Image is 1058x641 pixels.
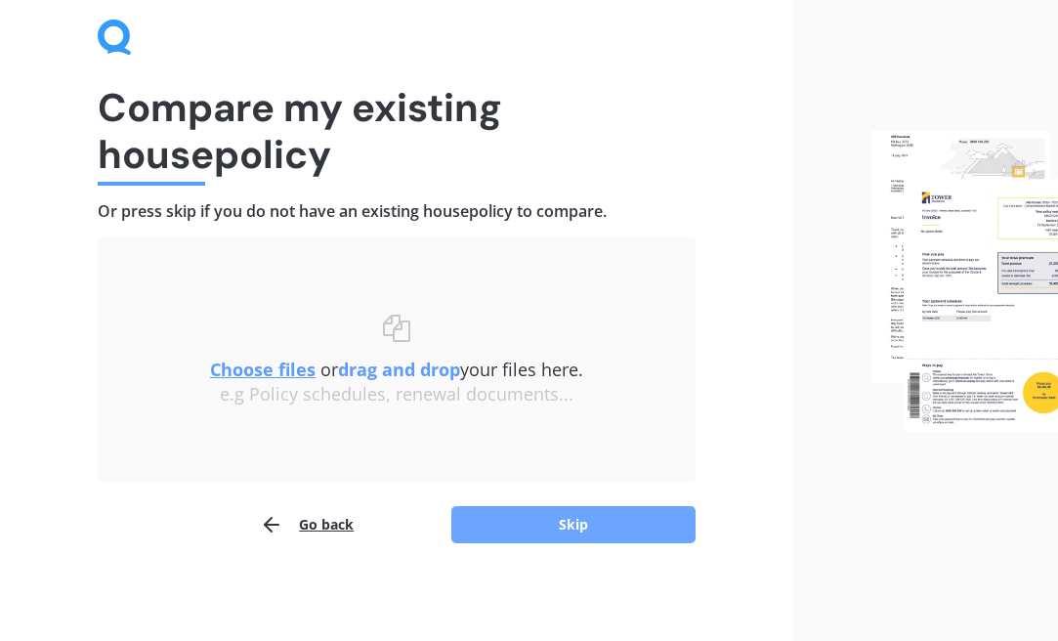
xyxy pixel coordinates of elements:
[137,384,656,406] div: e.g Policy schedules, renewal documents...
[338,358,460,381] b: drag and drop
[871,131,1058,432] img: files.webp
[98,84,696,178] h1: Compare my existing house policy
[451,506,696,543] button: Skip
[98,201,696,222] h4: Or press skip if you do not have an existing house policy to compare.
[260,505,354,544] button: Go back
[210,358,316,381] u: Choose files
[210,358,583,381] span: or your files here.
